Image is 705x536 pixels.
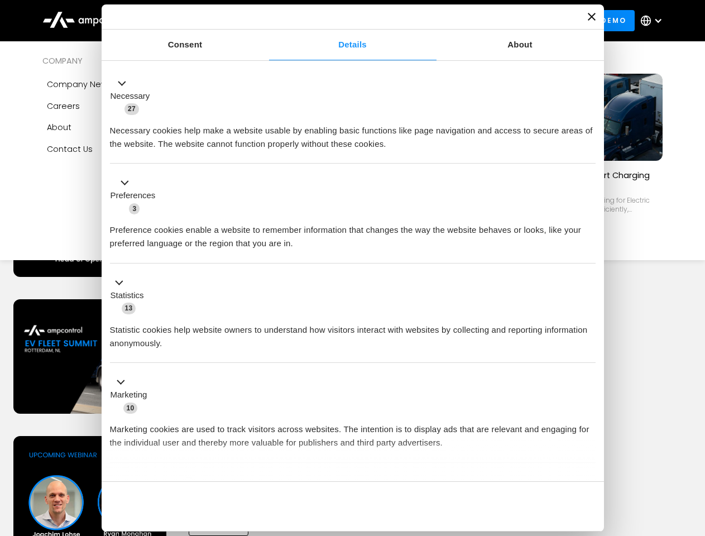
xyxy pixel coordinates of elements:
div: Contact Us [47,143,93,155]
button: Statistics (13) [110,276,151,315]
a: Careers [42,95,181,117]
label: Preferences [111,189,156,202]
a: Contact Us [42,138,181,160]
a: Consent [102,30,269,60]
button: Preferences (3) [110,176,162,216]
div: Preference cookies enable a website to remember information that changes the way the website beha... [110,215,596,250]
div: About [47,121,71,133]
span: 3 [129,203,140,214]
button: Unclassified (2) [110,475,202,489]
a: Company news [42,74,181,95]
button: Marketing (10) [110,376,154,415]
div: Necessary cookies help make a website usable by enabling basic functions like page navigation and... [110,116,596,151]
span: 10 [123,403,138,414]
div: Company news [47,78,112,90]
a: About [42,117,181,138]
button: Okay [435,490,595,523]
div: Careers [47,100,80,112]
span: 27 [124,103,139,114]
label: Necessary [111,90,150,103]
button: Close banner [588,13,596,21]
span: 13 [122,303,136,314]
a: Details [269,30,437,60]
label: Statistics [111,289,144,302]
span: 2 [184,477,195,488]
div: Statistic cookies help website owners to understand how visitors interact with websites by collec... [110,315,596,350]
label: Marketing [111,389,147,401]
div: Marketing cookies are used to track visitors across websites. The intention is to display ads tha... [110,414,596,449]
div: COMPANY [42,55,181,67]
a: About [437,30,604,60]
button: Necessary (27) [110,76,157,116]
